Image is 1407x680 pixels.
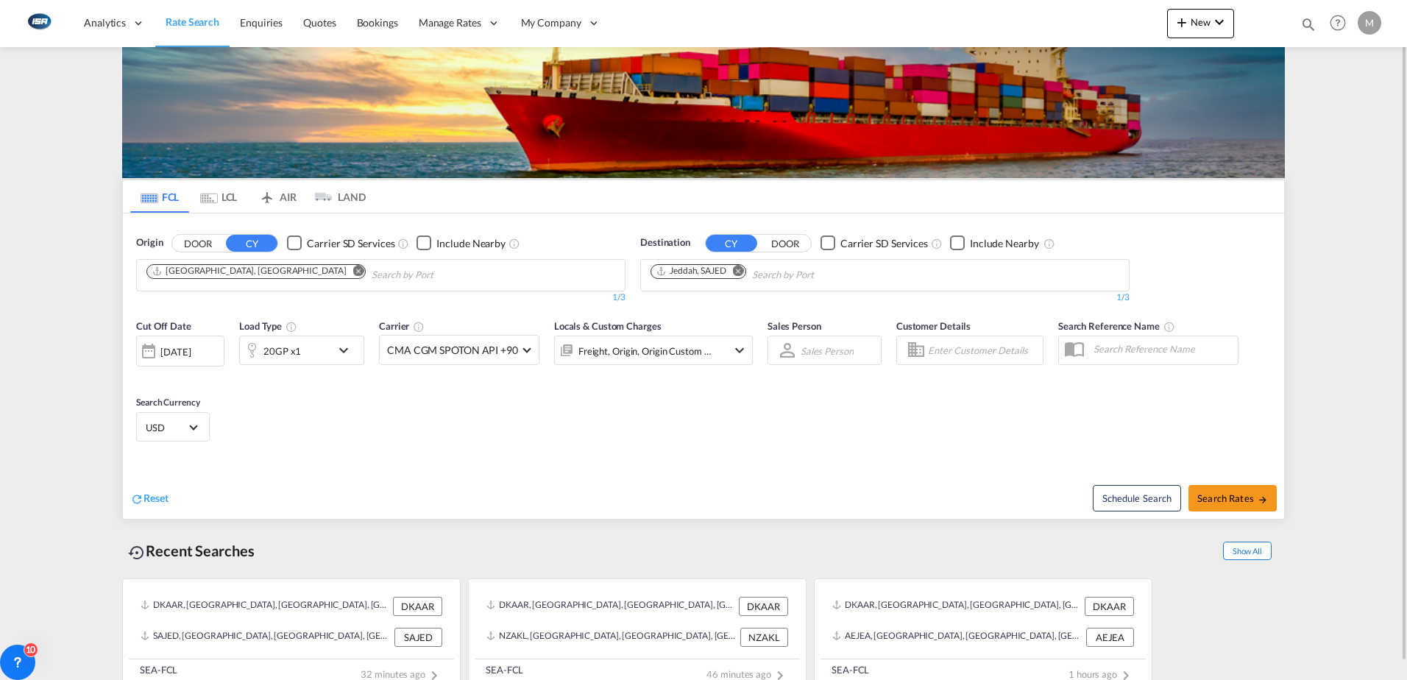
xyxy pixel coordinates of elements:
[1173,16,1228,28] span: New
[931,238,943,249] md-icon: Unchecked: Search for CY (Container Yard) services for all selected carriers.Checked : Search for...
[130,180,189,213] md-tab-item: FCL
[1325,10,1350,35] span: Help
[226,235,277,252] button: CY
[1085,597,1134,616] div: DKAAR
[144,260,517,287] md-chips-wrap: Chips container. Use arrow keys to select chips.
[22,7,55,40] img: 1aa151c0c08011ec8d6f413816f9a227.png
[357,16,398,29] span: Bookings
[397,238,409,249] md-icon: Unchecked: Search for CY (Container Yard) services for all selected carriers.Checked : Search for...
[731,341,748,359] md-icon: icon-chevron-down
[521,15,581,30] span: My Company
[752,263,892,287] input: Chips input.
[896,320,971,332] span: Customer Details
[486,597,735,616] div: DKAAR, Aarhus, Denmark, Northern Europe, Europe
[387,343,518,358] span: CMA CGM SPOTON API +90
[1197,492,1268,504] span: Search Rates
[122,7,1285,178] img: LCL+%26+FCL+BACKGROUND.png
[258,188,276,199] md-icon: icon-airplane
[343,265,365,280] button: Remove
[768,320,821,332] span: Sales Person
[1223,542,1272,560] span: Show All
[335,341,360,359] md-icon: icon-chevron-down
[303,16,336,29] span: Quotes
[160,345,191,358] div: [DATE]
[287,235,394,251] md-checkbox: Checkbox No Ink
[189,180,248,213] md-tab-item: LCL
[136,320,191,332] span: Cut Off Date
[1163,321,1175,333] md-icon: Your search will be saved by the below given name
[1167,9,1234,38] button: icon-plus 400-fgNewicon-chevron-down
[130,492,143,506] md-icon: icon-refresh
[146,421,187,434] span: USD
[136,365,147,385] md-datepicker: Select
[706,235,757,252] button: CY
[1358,11,1381,35] div: M
[832,597,1081,616] div: DKAAR, Aarhus, Denmark, Northern Europe, Europe
[394,628,442,647] div: SAJED
[832,628,1082,647] div: AEJEA, Jebel Ali, United Arab Emirates, Middle East, Middle East
[706,668,789,680] span: 46 minutes ago
[928,339,1038,361] input: Enter Customer Details
[240,16,283,29] span: Enquiries
[1068,668,1135,680] span: 1 hours ago
[1058,320,1175,332] span: Search Reference Name
[122,534,261,567] div: Recent Searches
[128,544,146,562] md-icon: icon-backup-restore
[84,15,126,30] span: Analytics
[1043,238,1055,249] md-icon: Unchecked: Ignores neighbouring ports when fetching rates.Checked : Includes neighbouring ports w...
[1211,13,1228,31] md-icon: icon-chevron-down
[263,341,301,361] div: 20GP x1
[130,491,169,507] div: icon-refreshReset
[123,213,1284,519] div: OriginDOOR CY Checkbox No InkUnchecked: Search for CY (Container Yard) services for all selected ...
[239,336,364,365] div: 20GP x1icon-chevron-down
[950,235,1039,251] md-checkbox: Checkbox No Ink
[1173,13,1191,31] md-icon: icon-plus 400-fg
[821,235,928,251] md-checkbox: Checkbox No Ink
[970,236,1039,251] div: Include Nearby
[307,236,394,251] div: Carrier SD Services
[1300,16,1316,38] div: icon-magnify
[379,320,425,332] span: Carrier
[136,235,163,250] span: Origin
[740,628,788,647] div: NZAKL
[172,235,224,252] button: DOOR
[239,320,297,332] span: Load Type
[508,238,520,249] md-icon: Unchecked: Ignores neighbouring ports when fetching rates.Checked : Includes neighbouring ports w...
[1258,495,1268,505] md-icon: icon-arrow-right
[136,336,224,366] div: [DATE]
[166,15,219,28] span: Rate Search
[759,235,811,252] button: DOOR
[144,417,202,438] md-select: Select Currency: $ USDUnited States Dollar
[140,663,177,676] div: SEA-FCL
[1093,485,1181,511] button: Note: By default Schedule search will only considerorigin ports, destination ports and cut off da...
[417,235,506,251] md-checkbox: Checkbox No Ink
[578,341,712,361] div: Freight Origin Origin Custom Factory Stuffing
[799,340,855,361] md-select: Sales Person
[1188,485,1277,511] button: Search Ratesicon-arrow-right
[1086,628,1134,647] div: AEJEA
[130,180,366,213] md-pagination-wrapper: Use the left and right arrow keys to navigate between tabs
[136,291,625,304] div: 1/3
[372,263,511,287] input: Chips input.
[143,492,169,504] span: Reset
[739,597,788,616] div: DKAAR
[648,260,898,287] md-chips-wrap: Chips container. Use arrow keys to select chips.
[152,265,346,277] div: Aarhus, DKAAR
[486,663,523,676] div: SEA-FCL
[554,336,753,365] div: Freight Origin Origin Custom Factory Stuffingicon-chevron-down
[361,668,443,680] span: 32 minutes ago
[152,265,349,277] div: Press delete to remove this chip.
[656,265,726,277] div: Jeddah, SAJED
[141,597,389,616] div: DKAAR, Aarhus, Denmark, Northern Europe, Europe
[248,180,307,213] md-tab-item: AIR
[1300,16,1316,32] md-icon: icon-magnify
[419,15,481,30] span: Manage Rates
[436,236,506,251] div: Include Nearby
[1086,338,1238,360] input: Search Reference Name
[136,397,200,408] span: Search Currency
[141,628,391,647] div: SAJED, Jeddah, Saudi Arabia, Middle East, Middle East
[413,321,425,333] md-icon: The selected Trucker/Carrierwill be displayed in the rate results If the rates are from another f...
[723,265,745,280] button: Remove
[656,265,729,277] div: Press delete to remove this chip.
